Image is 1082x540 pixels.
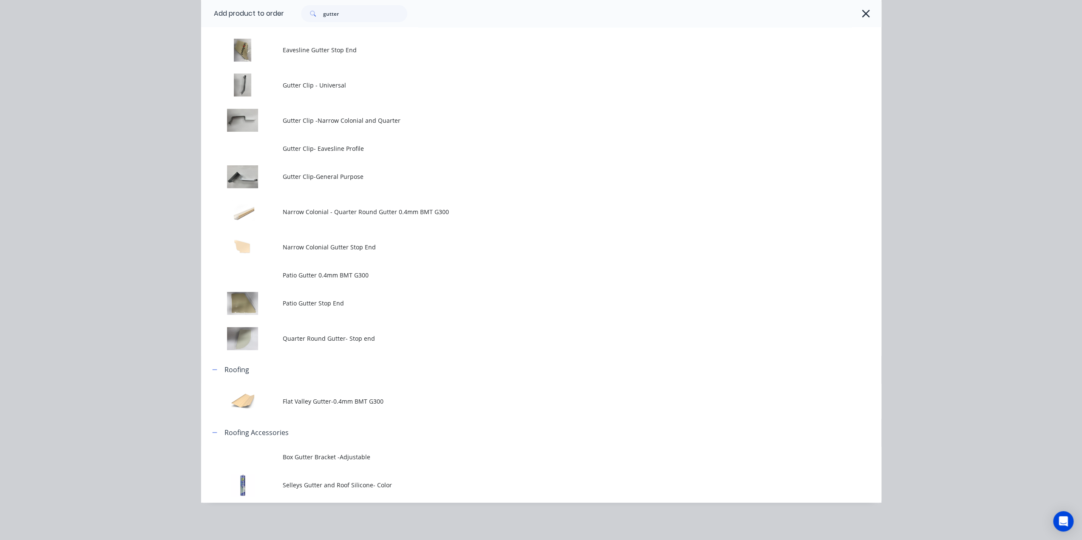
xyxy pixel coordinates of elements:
[283,299,761,308] span: Patio Gutter Stop End
[283,271,761,280] span: Patio Gutter 0.4mm BMT G300
[283,481,761,489] span: Selleys Gutter and Roof Silicone- Color
[283,334,761,343] span: Quarter Round Gutter- Stop end
[283,144,761,153] span: Gutter Clip- Eavesline Profile
[224,427,289,438] div: Roofing Accessories
[283,81,761,90] span: Gutter Clip - Universal
[283,452,761,461] span: Box Gutter Bracket -Adjustable
[283,116,761,125] span: Gutter Clip -Narrow Colonial and Quarter
[323,5,407,22] input: Search...
[283,45,761,54] span: Eavesline Gutter Stop End
[224,365,249,375] div: Roofing
[283,243,761,252] span: Narrow Colonial Gutter Stop End
[283,207,761,216] span: Narrow Colonial - Quarter Round Gutter 0.4mm BMT G300
[283,397,761,406] span: Flat Valley Gutter-0.4mm BMT G300
[283,172,761,181] span: Gutter Clip-General Purpose
[1053,511,1073,532] div: Open Intercom Messenger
